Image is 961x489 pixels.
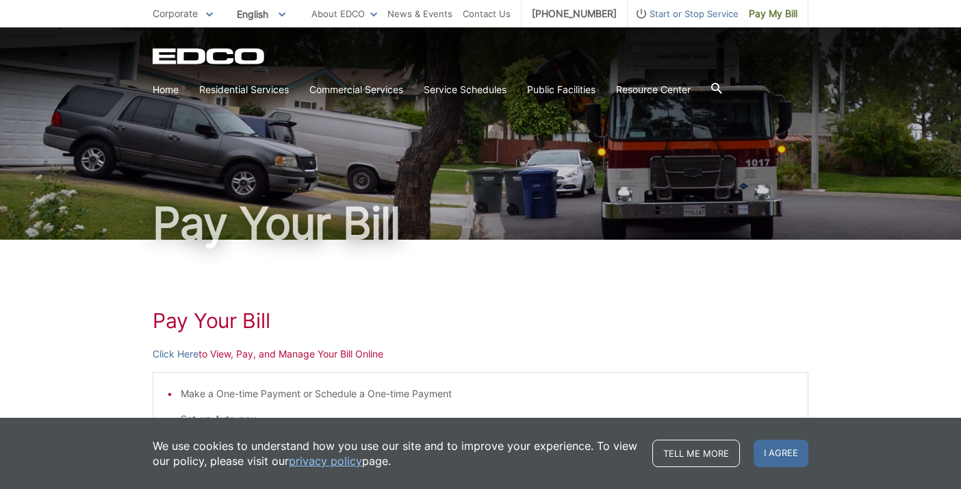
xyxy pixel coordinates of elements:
a: Contact Us [463,6,511,21]
a: Tell me more [652,440,740,467]
a: Home [153,82,179,97]
a: News & Events [387,6,452,21]
a: Residential Services [199,82,289,97]
a: About EDCO [311,6,377,21]
p: We use cookies to understand how you use our site and to improve your experience. To view our pol... [153,438,639,468]
span: Corporate [153,8,198,19]
a: Resource Center [616,82,691,97]
a: privacy policy [289,453,362,468]
li: Set-up Auto-pay [181,412,794,427]
span: Pay My Bill [749,6,797,21]
a: Public Facilities [527,82,595,97]
a: Service Schedules [424,82,507,97]
p: to View, Pay, and Manage Your Bill Online [153,347,808,362]
h1: Pay Your Bill [153,201,808,245]
a: Click Here [153,347,198,362]
a: Commercial Services [309,82,403,97]
li: Make a One-time Payment or Schedule a One-time Payment [181,386,794,401]
a: EDCD logo. Return to the homepage. [153,48,266,64]
span: English [227,3,296,25]
span: I agree [754,440,808,467]
h1: Pay Your Bill [153,308,808,333]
